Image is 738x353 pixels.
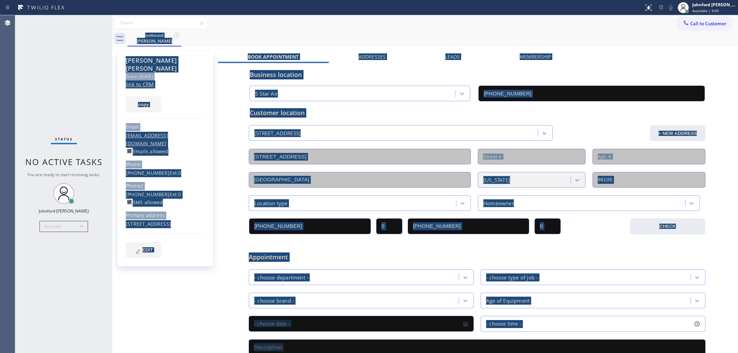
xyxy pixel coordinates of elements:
div: - choose type of job - [486,273,538,281]
input: City [249,172,471,188]
div: [STREET_ADDRESS] [254,129,301,137]
button: Call to Customer [678,17,731,30]
div: [PERSON_NAME] [PERSON_NAME] [126,57,205,72]
button: copy [126,96,161,112]
button: + NEW ADDRESS [650,125,705,141]
label: Leads [445,53,460,60]
span: No active tasks [25,156,103,167]
span: EDIT [142,247,153,252]
span: Appointment [249,252,400,262]
div: Homeowner [483,199,514,207]
span: Ext: 0 [170,191,181,198]
div: Primary address [126,212,205,219]
input: Address [249,149,471,164]
input: Ext. [376,218,402,234]
label: Emails allowed [126,148,168,155]
div: Location type [254,199,288,207]
a: [PHONE_NUMBER] [126,170,170,176]
div: Email [126,123,205,131]
span: Status [55,137,73,141]
span: Call to Customer [690,20,727,27]
span: You are ready to start receiving tasks. [27,172,100,178]
div: Chris Heim [128,31,181,46]
span: Available | 9:00 [692,8,719,13]
div: - choose brand - [254,296,294,304]
input: Emails allowed [127,149,132,153]
input: Apt. # [592,149,706,164]
input: - choose date - [249,316,474,332]
a: [PHONE_NUMBER] [126,191,170,198]
button: Mute [666,3,676,12]
input: Phone Number [249,218,371,234]
div: - choose department - [254,273,308,281]
span: - choose time - [486,320,521,327]
a: [EMAIL_ADDRESS][DOMAIN_NAME] [126,132,168,147]
input: Street # [478,149,586,164]
label: SMS allowed [126,199,163,206]
input: Phone Number 2 [408,218,529,234]
input: Ext. 2 [535,218,561,234]
div: Age of Equipment [486,296,530,304]
button: CHECK [630,218,705,234]
input: Search [115,17,208,28]
div: Business location [250,70,704,79]
div: Phone2 [126,182,205,190]
label: Membership [520,53,551,60]
input: SMS allowed [127,200,132,204]
div: Johnford [PERSON_NAME] [39,208,89,214]
div: [PERSON_NAME] [128,38,181,44]
div: 5 Star Air [255,90,278,98]
span: Ext: 0 [170,170,181,176]
div: outbound [128,33,181,38]
a: link to CRM [126,81,154,88]
div: Customer location [250,108,704,118]
input: Phone Number [478,86,705,101]
div: Phone [126,161,205,169]
label: Addresses [359,53,386,60]
label: Book Appointment [248,53,299,60]
div: [STREET_ADDRESS] [126,220,205,228]
button: EDIT [126,242,161,258]
div: Available [39,221,88,232]
input: ZIP [592,172,706,188]
div: Since: [DATE] [126,72,205,80]
div: Johnford [PERSON_NAME] [692,2,736,8]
